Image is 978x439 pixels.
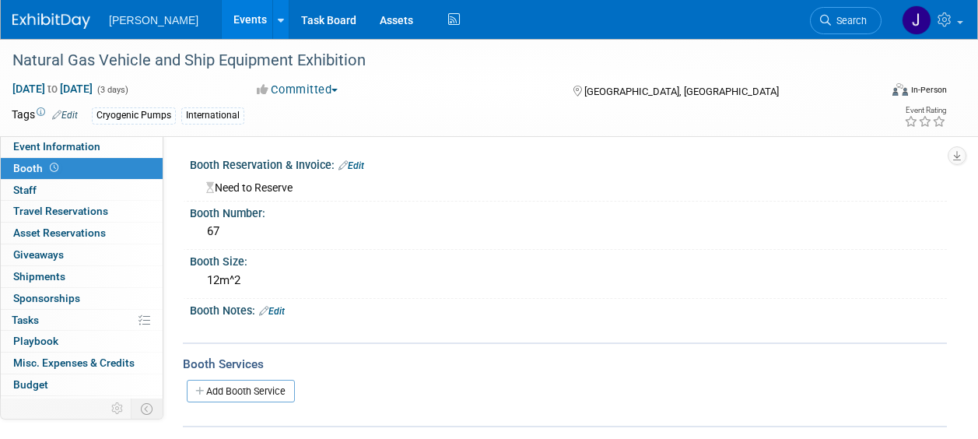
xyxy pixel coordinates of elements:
[202,269,935,293] div: 12m^2
[13,270,65,283] span: Shipments
[584,86,779,97] span: [GEOGRAPHIC_DATA], [GEOGRAPHIC_DATA]
[338,160,364,171] a: Edit
[259,306,285,317] a: Edit
[96,85,128,95] span: (3 days)
[1,180,163,201] a: Staff
[202,176,935,195] div: Need to Reserve
[202,219,935,244] div: 67
[1,288,163,309] a: Sponsorships
[187,380,295,402] a: Add Booth Service
[181,107,244,124] div: International
[131,399,163,419] td: Toggle Event Tabs
[92,107,176,124] div: Cryogenic Pumps
[190,250,947,269] div: Booth Size:
[12,314,39,326] span: Tasks
[251,82,344,98] button: Committed
[12,107,78,125] td: Tags
[52,110,78,121] a: Edit
[13,248,64,261] span: Giveaways
[1,223,163,244] a: Asset Reservations
[1,136,163,157] a: Event Information
[1,374,163,395] a: Budget
[13,335,58,347] span: Playbook
[12,13,90,29] img: ExhibitDay
[1,201,163,222] a: Travel Reservations
[183,356,947,373] div: Booth Services
[831,15,867,26] span: Search
[904,107,946,114] div: Event Rating
[1,158,163,179] a: Booth
[109,14,198,26] span: [PERSON_NAME]
[1,353,163,374] a: Misc. Expenses & Credits
[811,81,947,104] div: Event Format
[12,82,93,96] span: [DATE] [DATE]
[810,7,882,34] a: Search
[13,140,100,153] span: Event Information
[45,83,60,95] span: to
[910,84,947,96] div: In-Person
[1,244,163,265] a: Giveaways
[13,227,106,239] span: Asset Reservations
[902,5,931,35] img: Jennifer Cheatham
[190,202,947,221] div: Booth Number:
[13,292,80,304] span: Sponsorships
[190,153,947,174] div: Booth Reservation & Invoice:
[7,47,867,75] div: Natural Gas Vehicle and Ship Equipment Exhibition
[1,266,163,287] a: Shipments
[47,162,61,174] span: Booth not reserved yet
[13,162,61,174] span: Booth
[892,83,908,96] img: Format-Inperson.png
[13,356,135,369] span: Misc. Expenses & Credits
[13,184,37,196] span: Staff
[13,205,108,217] span: Travel Reservations
[1,331,163,352] a: Playbook
[1,310,163,331] a: Tasks
[13,378,48,391] span: Budget
[190,299,947,319] div: Booth Notes:
[104,399,131,419] td: Personalize Event Tab Strip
